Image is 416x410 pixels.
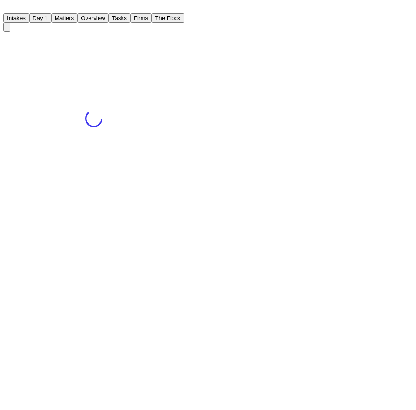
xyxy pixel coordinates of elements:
a: Day 1 [29,14,51,21]
button: Firms [130,13,152,23]
button: Tasks [109,13,130,23]
button: Day 1 [29,13,51,23]
a: Overview [77,14,109,21]
a: Home [3,6,14,13]
a: Intakes [3,14,29,21]
a: Matters [51,14,77,21]
button: The Flock [152,13,184,23]
img: Finch Logo [3,3,14,12]
button: Matters [51,13,77,23]
a: Tasks [109,14,130,21]
a: Firms [130,14,152,21]
a: The Flock [152,14,184,21]
button: Overview [77,13,109,23]
button: Intakes [3,13,29,23]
